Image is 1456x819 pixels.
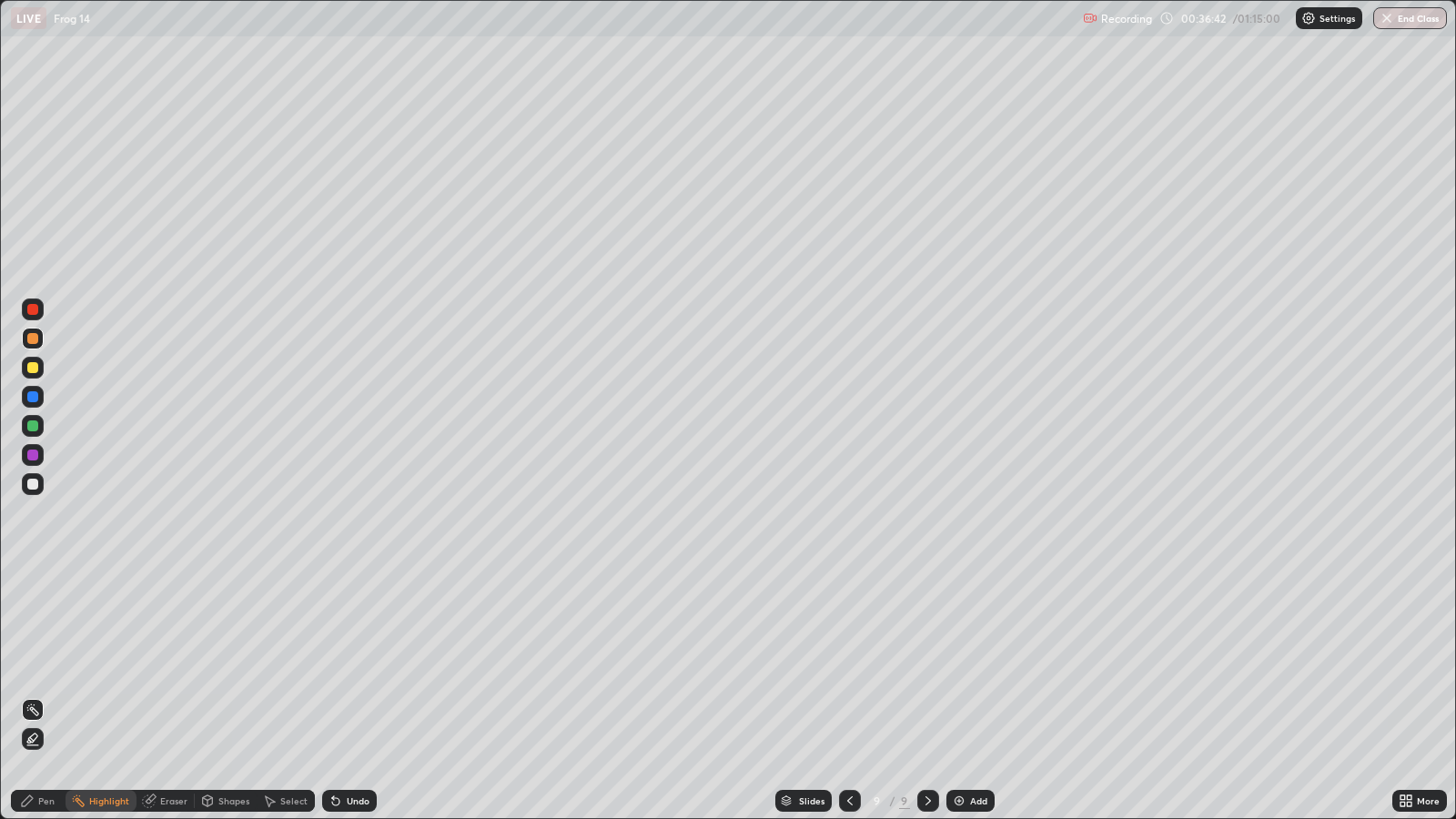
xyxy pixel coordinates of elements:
[347,796,369,805] div: Undo
[868,795,886,806] div: 9
[970,796,987,805] div: Add
[54,11,90,25] p: Frog 14
[160,796,187,805] div: Eraser
[899,793,910,809] div: 9
[1101,12,1152,25] p: Recording
[1373,7,1447,29] button: End Class
[16,11,41,25] p: LIVE
[38,796,55,805] div: Pen
[799,796,824,805] div: Slides
[280,796,308,805] div: Select
[952,794,966,808] img: add-slide-button
[89,796,129,805] div: Highlight
[1319,14,1355,23] p: Settings
[1417,796,1440,805] div: More
[890,795,895,806] div: /
[1301,11,1316,25] img: class-settings-icons
[1083,11,1097,25] img: recording.375f2c34.svg
[218,796,249,805] div: Shapes
[1380,11,1394,25] img: end-class-cross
